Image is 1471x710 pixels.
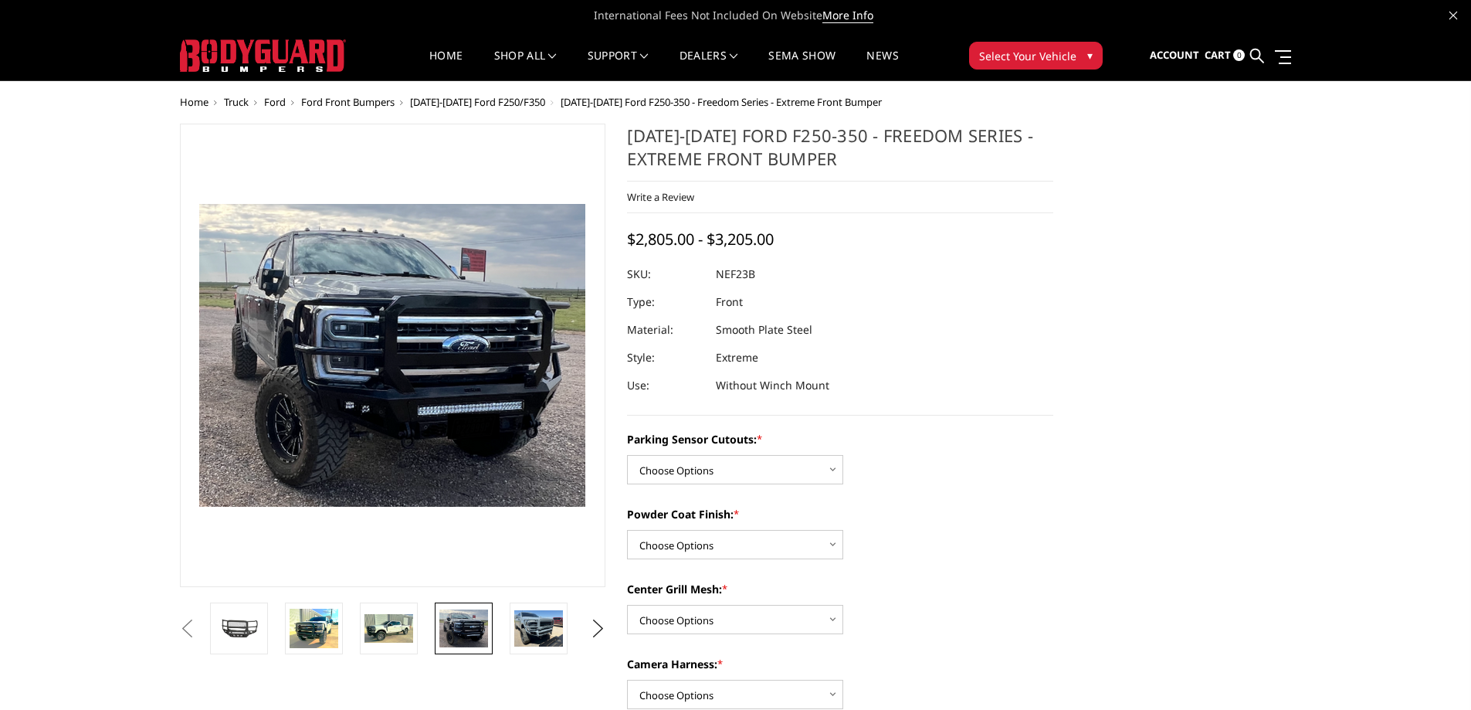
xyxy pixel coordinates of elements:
[588,50,649,80] a: Support
[180,124,606,587] a: 2023-2025 Ford F250-350 - Freedom Series - Extreme Front Bumper
[716,288,743,316] dd: Front
[439,610,488,647] img: 2023-2025 Ford F250-350 - Freedom Series - Extreme Front Bumper
[627,288,704,316] dt: Type:
[586,617,609,640] button: Next
[224,95,249,109] a: Truck
[301,95,395,109] a: Ford Front Bumpers
[180,95,208,109] a: Home
[627,316,704,344] dt: Material:
[1205,35,1245,76] a: Cart 0
[716,316,812,344] dd: Smooth Plate Steel
[514,610,563,647] img: 2023-2025 Ford F250-350 - Freedom Series - Extreme Front Bumper
[364,614,413,644] img: 2023-2025 Ford F250-350 - Freedom Series - Extreme Front Bumper
[1394,636,1471,710] iframe: Chat Widget
[627,190,694,204] a: Write a Review
[410,95,545,109] a: [DATE]-[DATE] Ford F250/F350
[822,8,873,23] a: More Info
[561,95,882,109] span: [DATE]-[DATE] Ford F250-350 - Freedom Series - Extreme Front Bumper
[627,431,1053,447] label: Parking Sensor Cutouts:
[768,50,835,80] a: SEMA Show
[627,229,774,250] span: $2,805.00 - $3,205.00
[1087,47,1093,63] span: ▾
[494,50,557,80] a: shop all
[627,506,1053,522] label: Powder Coat Finish:
[176,617,199,640] button: Previous
[290,609,338,648] img: 2023-2025 Ford F250-350 - Freedom Series - Extreme Front Bumper
[716,372,829,399] dd: Without Winch Mount
[1150,48,1199,62] span: Account
[627,124,1053,182] h1: [DATE]-[DATE] Ford F250-350 - Freedom Series - Extreme Front Bumper
[180,39,346,72] img: BODYGUARD BUMPERS
[1233,49,1245,61] span: 0
[627,581,1053,597] label: Center Grill Mesh:
[1150,35,1199,76] a: Account
[627,344,704,372] dt: Style:
[680,50,738,80] a: Dealers
[429,50,463,80] a: Home
[264,95,286,109] a: Ford
[215,615,263,641] img: 2023-2025 Ford F250-350 - Freedom Series - Extreme Front Bumper
[627,656,1053,672] label: Camera Harness:
[1205,48,1231,62] span: Cart
[866,50,898,80] a: News
[969,42,1103,70] button: Select Your Vehicle
[716,260,755,288] dd: NEF23B
[716,344,758,372] dd: Extreme
[627,372,704,399] dt: Use:
[979,48,1076,64] span: Select Your Vehicle
[627,260,704,288] dt: SKU:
